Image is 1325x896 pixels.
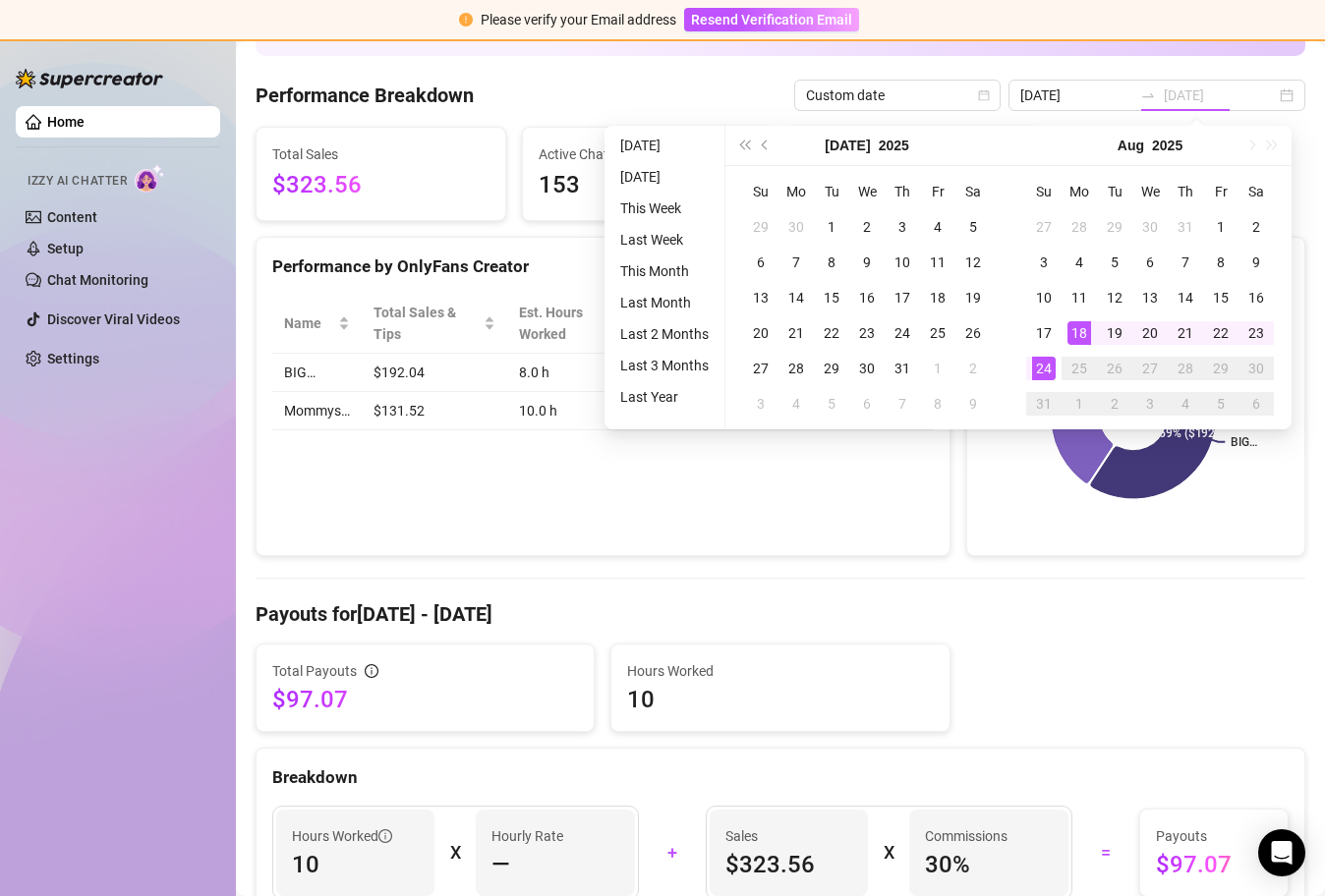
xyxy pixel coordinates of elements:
td: 2025-08-23 [1239,315,1274,351]
td: 2025-09-03 [1132,386,1168,421]
td: 2025-07-13 [743,280,778,315]
td: 2025-08-05 [1097,245,1132,280]
div: 14 [1174,286,1197,309]
td: 2025-08-11 [1062,280,1097,315]
td: 2025-07-17 [885,280,920,315]
div: 9 [1244,251,1268,274]
div: 5 [820,392,843,416]
article: Hourly Rate [491,825,563,847]
div: 6 [855,392,879,416]
div: 26 [1103,357,1126,380]
div: 24 [891,321,914,345]
div: 4 [1174,392,1197,416]
th: Su [743,174,778,209]
span: Izzy AI Chatter [28,172,127,191]
h4: Payouts for [DATE] - [DATE] [256,600,1305,628]
div: 11 [926,251,950,274]
div: 23 [855,321,879,345]
button: Choose a year [879,126,909,165]
th: Name [272,294,362,354]
div: 12 [961,251,985,274]
td: 2025-07-26 [955,315,991,351]
div: Please verify your Email address [481,9,676,30]
span: 10 [627,684,933,715]
div: 27 [749,357,773,380]
li: Last 3 Months [612,354,717,377]
td: 2025-07-07 [778,245,814,280]
button: Choose a month [1118,126,1144,165]
div: 5 [1103,251,1126,274]
li: Last Month [612,291,717,314]
td: 2025-08-27 [1132,351,1168,386]
div: 29 [1103,215,1126,239]
span: $323.56 [272,167,490,204]
div: 16 [855,286,879,309]
button: Previous month (PageUp) [755,126,777,165]
div: 4 [926,215,950,239]
img: logo-BBDzfeDw.svg [16,69,163,88]
td: 2025-07-22 [814,315,849,351]
img: AI Chatter [135,164,165,193]
td: 2025-08-24 [1026,351,1062,386]
td: 2025-08-19 [1097,315,1132,351]
div: 27 [1032,215,1056,239]
td: 2025-08-31 [1026,386,1062,421]
span: Total Sales & Tips [374,302,480,345]
input: Start date [1020,84,1132,106]
td: 2025-08-04 [778,386,814,421]
td: $131.52 [362,392,507,430]
div: 28 [1174,357,1197,380]
td: 2025-08-15 [1203,280,1239,315]
th: Fr [920,174,955,209]
button: Resend Verification Email [684,8,859,31]
span: $323.56 [725,849,852,880]
td: 2025-07-28 [778,351,814,386]
div: 22 [1209,321,1233,345]
td: 2025-07-04 [920,209,955,245]
td: 2025-07-29 [1097,209,1132,245]
div: 28 [1067,215,1091,239]
th: Tu [1097,174,1132,209]
td: 2025-07-30 [1132,209,1168,245]
td: 2025-08-10 [1026,280,1062,315]
td: 2025-09-06 [1239,386,1274,421]
div: 25 [926,321,950,345]
td: 2025-08-26 [1097,351,1132,386]
td: 2025-07-28 [1062,209,1097,245]
span: Resend Verification Email [691,12,852,28]
div: 3 [891,215,914,239]
th: Sa [955,174,991,209]
td: $192.04 [362,354,507,392]
td: 2025-07-12 [955,245,991,280]
div: X [884,837,893,868]
div: Performance by OnlyFans Creator [272,253,934,280]
span: Payouts [1156,825,1272,847]
th: We [1132,174,1168,209]
span: exclamation-circle [459,13,473,27]
td: 2025-08-25 [1062,351,1097,386]
td: 2025-08-02 [955,351,991,386]
div: 2 [961,357,985,380]
span: Sales [725,825,852,847]
a: Home [47,114,85,130]
td: 2025-08-05 [814,386,849,421]
div: 3 [749,392,773,416]
div: 29 [820,357,843,380]
td: 2025-08-03 [743,386,778,421]
div: 2 [855,215,879,239]
li: Last Year [612,385,717,409]
div: 22 [820,321,843,345]
a: Discover Viral Videos [47,311,180,327]
span: swap-right [1140,87,1156,103]
td: 2025-07-21 [778,315,814,351]
td: 2025-07-10 [885,245,920,280]
a: Setup [47,241,84,256]
td: 2025-09-01 [1062,386,1097,421]
th: Mo [1062,174,1097,209]
td: 2025-07-18 [920,280,955,315]
div: 8 [1209,251,1233,274]
div: 6 [1244,392,1268,416]
td: 2025-07-29 [814,351,849,386]
div: 26 [961,321,985,345]
td: 2025-07-06 [743,245,778,280]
